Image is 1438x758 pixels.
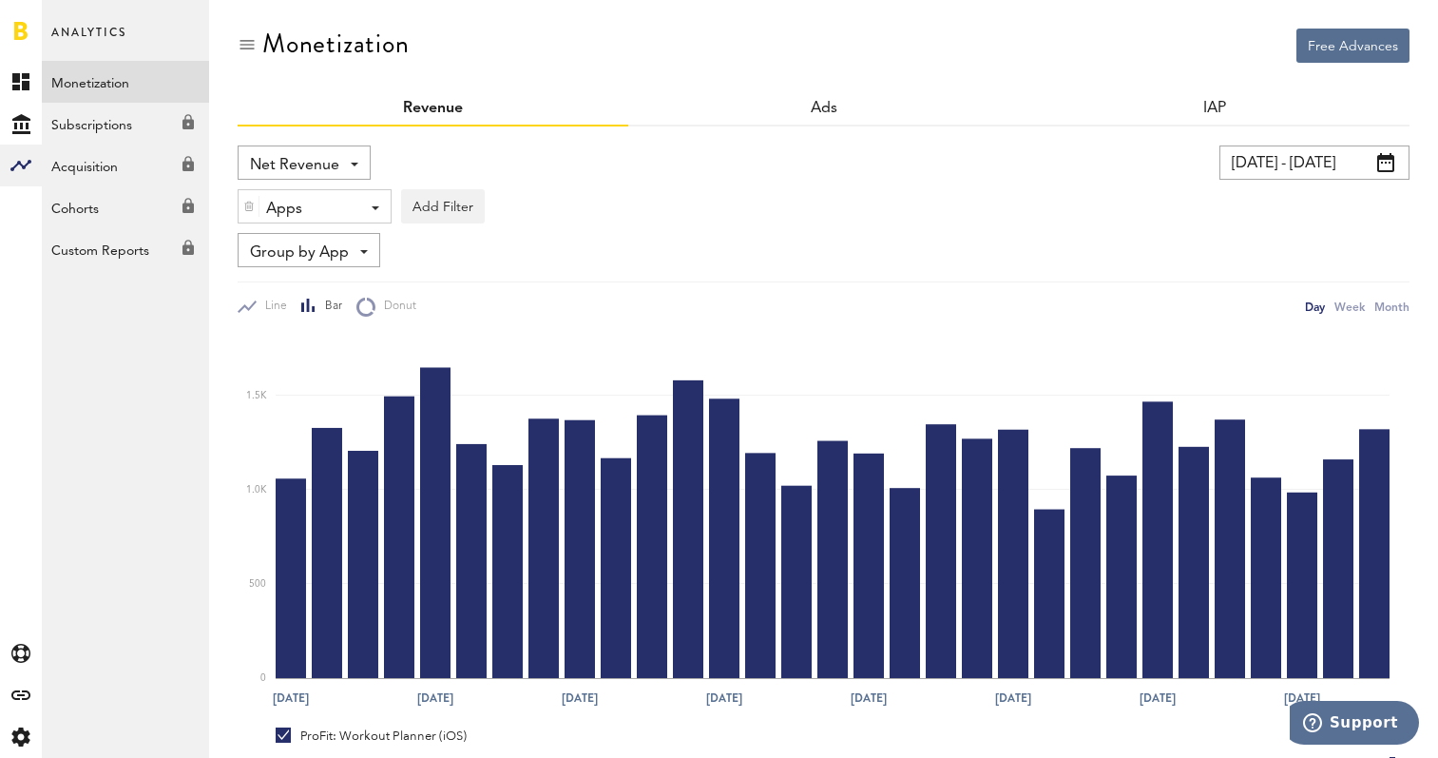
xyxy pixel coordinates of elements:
[51,21,126,61] span: Analytics
[417,690,453,707] text: [DATE]
[316,299,342,315] span: Bar
[995,690,1031,707] text: [DATE]
[42,228,209,270] a: Custom Reports
[262,29,410,59] div: Monetization
[246,485,267,495] text: 1.0K
[1296,29,1409,63] button: Free Advances
[250,149,339,182] span: Net Revenue
[276,728,467,745] div: ProFit: Workout Planner (iOS)
[706,690,742,707] text: [DATE]
[403,101,463,116] a: Revenue
[249,579,266,589] text: 500
[562,690,598,707] text: [DATE]
[42,145,209,186] a: Acquisition
[257,299,287,315] span: Line
[851,690,887,707] text: [DATE]
[42,61,209,103] a: Monetization
[1290,701,1419,748] iframe: Opens a widget where you can find more information
[375,299,416,315] span: Donut
[273,690,309,707] text: [DATE]
[243,200,255,213] img: trash_awesome_blue.svg
[246,391,267,400] text: 1.5K
[42,186,209,228] a: Cohorts
[1374,297,1409,317] div: Month
[266,193,349,225] div: Apps
[260,673,266,683] text: 0
[239,190,259,223] div: Delete
[401,189,485,224] button: Add Filter
[811,101,837,116] a: Ads
[1140,690,1176,707] text: [DATE]
[250,237,349,269] span: Group by App
[1305,297,1325,317] div: Day
[42,103,209,145] a: Subscriptions
[1334,297,1365,317] div: Week
[1203,101,1226,116] a: IAP
[1284,690,1320,707] text: [DATE]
